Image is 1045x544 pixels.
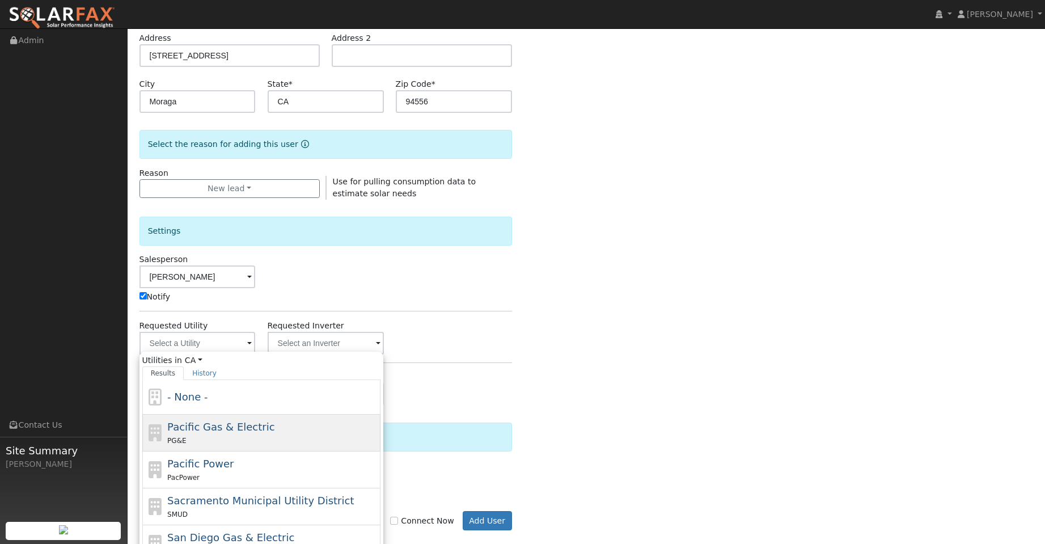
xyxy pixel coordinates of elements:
[184,366,225,380] a: History
[167,421,274,433] span: Pacific Gas & Electric
[333,177,476,198] span: Use for pulling consumption data to estimate solar needs
[967,10,1033,19] span: [PERSON_NAME]
[268,78,293,90] label: State
[139,332,256,355] input: Select a Utility
[167,495,354,507] span: Sacramento Municipal Utility District
[167,437,186,445] span: PG&E
[431,79,435,88] span: Required
[167,391,208,403] span: - None -
[142,355,380,366] span: Utilities in
[167,511,188,518] span: SMUD
[139,130,512,159] div: Select the reason for adding this user
[139,32,171,44] label: Address
[139,167,168,179] label: Reason
[139,292,147,300] input: Notify
[139,320,208,332] label: Requested Utility
[390,517,398,525] input: Connect Now
[463,511,512,530] button: Add User
[59,525,68,534] img: retrieve
[268,320,344,332] label: Requested Inverter
[139,217,512,246] div: Settings
[167,532,294,543] span: San Diego Gas & Electric
[139,265,256,288] input: Select a User
[289,79,293,88] span: Required
[390,515,454,527] label: Connect Now
[167,458,234,470] span: Pacific Power
[298,140,309,149] a: Reason for new user
[268,332,384,355] input: Select an Inverter
[139,254,188,265] label: Salesperson
[139,291,171,303] label: Notify
[6,443,121,458] span: Site Summary
[139,179,320,199] button: New lead
[167,474,200,482] span: PacPower
[185,355,202,366] a: CA
[142,366,184,380] a: Results
[9,6,115,30] img: SolarFax
[332,32,371,44] label: Address 2
[396,78,435,90] label: Zip Code
[6,458,121,470] div: [PERSON_NAME]
[139,78,155,90] label: City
